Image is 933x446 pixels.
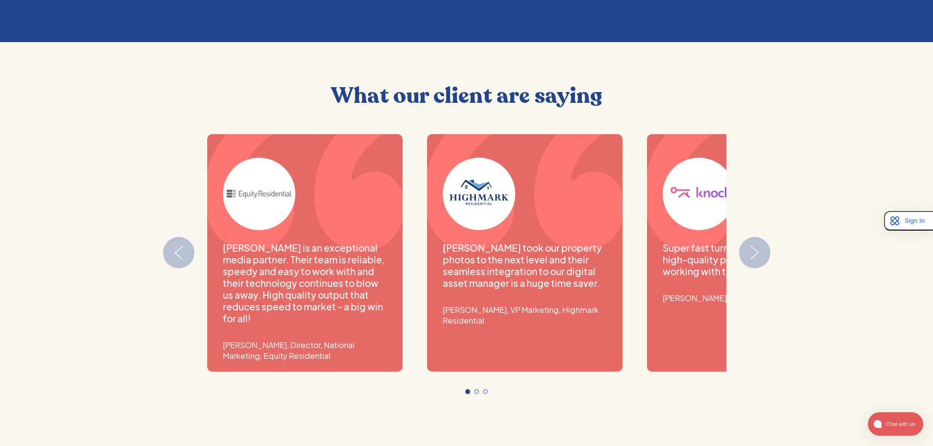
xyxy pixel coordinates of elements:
h2: What our client are saying [279,81,655,111]
button: atlas-launcher [868,412,923,436]
button: Go to last slide [163,237,194,268]
img: Knock Residential Client Logo [663,158,735,230]
button: Go to slide 3 [483,389,488,394]
button: Next slide [739,237,770,268]
div: [PERSON_NAME], Director, National Marketing, Equity Residential [223,340,387,361]
span: Chat with us [882,419,917,429]
button: Go to slide 2 [474,389,479,394]
img: Slider Previous Button [166,246,191,259]
div: [PERSON_NAME], CEO of Knock [663,293,827,304]
img: Slider Next Button [742,246,767,259]
img: Oda Client- Highmark Residential [443,158,515,230]
button: Go to slide 1 [465,389,470,394]
div: [PERSON_NAME], VP Marketing, Highmark Residential [443,305,607,326]
em: [PERSON_NAME] is an exceptional media partner. Their team is reliable, speedy and easy to work wi... [223,242,385,324]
